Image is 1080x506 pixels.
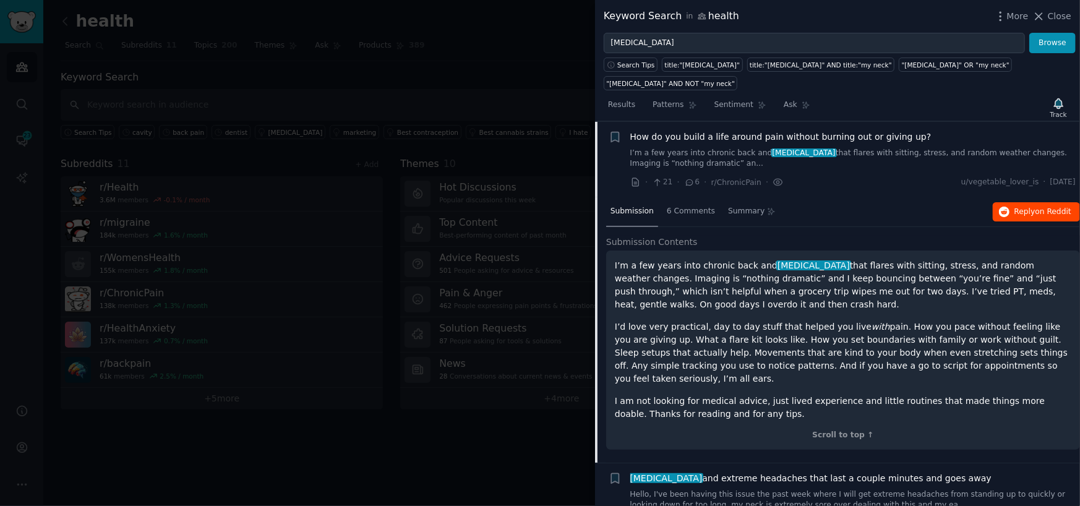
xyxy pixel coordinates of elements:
[1014,207,1071,218] span: Reply
[604,9,739,24] div: Keyword Search health
[611,206,654,217] span: Submission
[615,395,1071,421] p: I am not looking for medical advice, just lived experience and little routines that made things m...
[630,148,1076,169] a: I’m a few years into chronic back and[MEDICAL_DATA]that flares with sitting, stress, and random w...
[630,472,992,485] span: and extreme headaches that last a couple minutes and goes away
[653,100,684,111] span: Patterns
[776,260,851,270] span: [MEDICAL_DATA]
[872,322,890,332] em: with
[1048,10,1071,23] span: Close
[630,131,932,144] a: How do you build a life around pain without burning out or giving up?
[662,58,742,72] a: title:"[MEDICAL_DATA]"
[714,100,753,111] span: Sentiment
[993,202,1080,222] button: Replyon Reddit
[667,206,715,217] span: 6 Comments
[1044,177,1046,188] span: ·
[728,206,765,217] span: Summary
[771,148,837,157] span: [MEDICAL_DATA]
[779,95,815,121] a: Ask
[615,320,1071,385] p: I’d love very practical, day to day stuff that helped you live pain. How you pace without feeling...
[686,11,693,22] span: in
[766,176,768,189] span: ·
[665,61,740,69] div: title:"[MEDICAL_DATA]"
[684,177,700,188] span: 6
[1029,33,1076,54] button: Browse
[784,100,797,111] span: Ask
[1035,207,1071,216] span: on Reddit
[750,61,892,69] div: title:"[MEDICAL_DATA]" AND title:"my neck"
[711,178,761,187] span: r/ChronicPain
[604,33,1025,54] input: Try a keyword related to your business
[645,176,648,189] span: ·
[604,76,737,90] a: "[MEDICAL_DATA]" AND NOT "my neck"
[994,10,1029,23] button: More
[604,58,658,72] button: Search Tips
[604,95,640,121] a: Results
[615,430,1071,441] div: Scroll to top ↑
[630,472,992,485] a: [MEDICAL_DATA]and extreme headaches that last a couple minutes and goes away
[629,473,703,483] span: [MEDICAL_DATA]
[608,100,635,111] span: Results
[1032,10,1071,23] button: Close
[1050,110,1067,119] div: Track
[606,236,698,249] span: Submission Contents
[1007,10,1029,23] span: More
[1050,177,1076,188] span: [DATE]
[615,259,1071,311] p: I’m a few years into chronic back and that flares with sitting, stress, and random weather change...
[899,58,1012,72] a: "[MEDICAL_DATA]" OR "my neck"
[961,177,1039,188] span: u/vegetable_lover_is
[607,79,735,88] div: "[MEDICAL_DATA]" AND NOT "my neck"
[652,177,672,188] span: 21
[710,95,771,121] a: Sentiment
[677,176,680,189] span: ·
[648,95,701,121] a: Patterns
[704,176,706,189] span: ·
[902,61,1009,69] div: "[MEDICAL_DATA]" OR "my neck"
[747,58,895,72] a: title:"[MEDICAL_DATA]" AND title:"my neck"
[1046,95,1071,121] button: Track
[617,61,655,69] span: Search Tips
